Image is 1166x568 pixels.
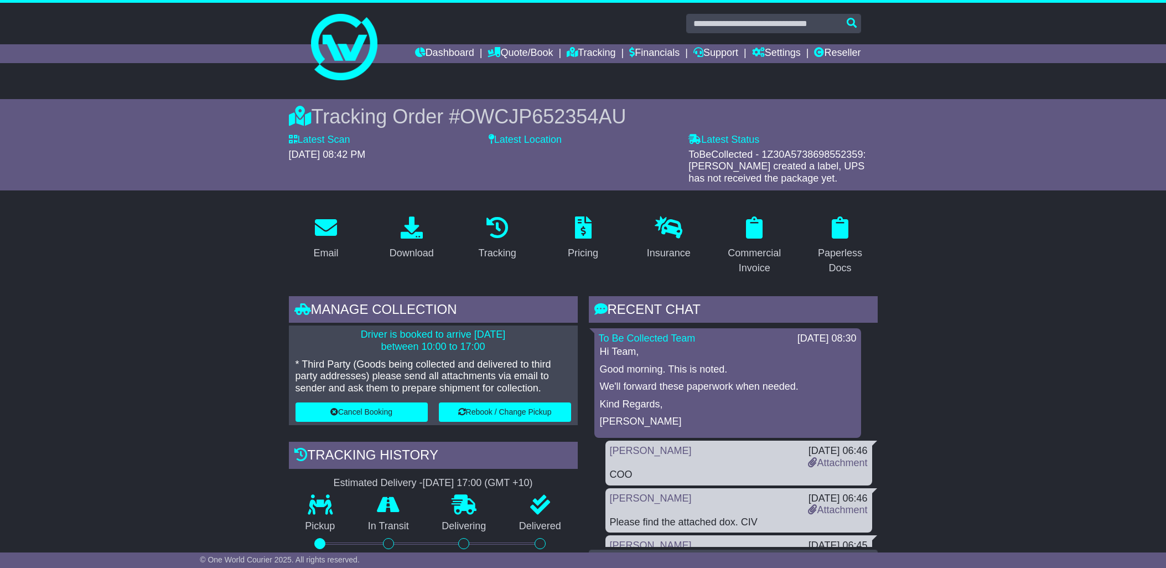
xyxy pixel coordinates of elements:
[502,520,578,533] p: Delivered
[808,445,867,457] div: [DATE] 06:46
[296,329,571,353] p: Driver is booked to arrive [DATE] between 10:00 to 17:00
[471,213,523,265] a: Tracking
[289,296,578,326] div: Manage collection
[561,213,605,265] a: Pricing
[289,520,352,533] p: Pickup
[289,477,578,489] div: Estimated Delivery -
[610,493,692,504] a: [PERSON_NAME]
[752,44,801,63] a: Settings
[688,134,759,146] label: Latest Status
[306,213,345,265] a: Email
[478,246,516,261] div: Tracking
[289,134,350,146] label: Latest Scan
[797,333,857,345] div: [DATE] 08:30
[488,44,553,63] a: Quote/Book
[296,359,571,395] p: * Third Party (Goods being collected and delivered to third party addresses) please send all atta...
[426,520,503,533] p: Delivering
[460,105,626,128] span: OWCJP652354AU
[647,246,691,261] div: Insurance
[810,246,870,276] div: Paperless Docs
[640,213,698,265] a: Insurance
[600,364,856,376] p: Good morning. This is noted.
[724,246,785,276] div: Commercial Invoice
[423,477,533,489] div: [DATE] 17:00 (GMT +10)
[808,504,867,515] a: Attachment
[296,402,428,422] button: Cancel Booking
[568,246,598,261] div: Pricing
[610,469,868,481] div: COO
[600,399,856,411] p: Kind Regards,
[610,445,692,456] a: [PERSON_NAME]
[567,44,615,63] a: Tracking
[629,44,680,63] a: Financials
[200,555,360,564] span: © One World Courier 2025. All rights reserved.
[289,442,578,472] div: Tracking history
[600,416,856,428] p: [PERSON_NAME]
[289,105,878,128] div: Tracking Order #
[610,540,692,551] a: [PERSON_NAME]
[489,134,562,146] label: Latest Location
[688,149,866,184] span: ToBeCollected - 1Z30A5738698552359: [PERSON_NAME] created a label, UPS has not received the packa...
[390,246,434,261] div: Download
[717,213,792,280] a: Commercial Invoice
[313,246,338,261] div: Email
[809,540,868,552] div: [DATE] 06:45
[814,44,861,63] a: Reseller
[693,44,738,63] a: Support
[415,44,474,63] a: Dashboard
[808,457,867,468] a: Attachment
[610,517,868,529] div: Please find the attached dox. CIV
[808,493,867,505] div: [DATE] 06:46
[803,213,878,280] a: Paperless Docs
[589,296,878,326] div: RECENT CHAT
[382,213,441,265] a: Download
[289,149,366,160] span: [DATE] 08:42 PM
[600,381,856,393] p: We'll forward these paperwork when needed.
[351,520,426,533] p: In Transit
[600,346,856,358] p: Hi Team,
[439,402,571,422] button: Rebook / Change Pickup
[599,333,696,344] a: To Be Collected Team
